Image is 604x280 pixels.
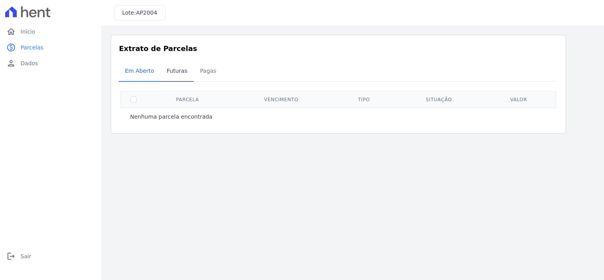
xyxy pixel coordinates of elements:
th: Tipo [334,91,394,108]
th: Valor [483,91,554,108]
span: Em Aberto [120,63,159,79]
span: AP2004 [136,9,157,16]
h3: Extrato de Parcelas [119,43,558,54]
a: logoutSair [3,248,98,264]
i: logout [6,252,16,261]
th: Vencimento [229,91,334,108]
span: Pagas [195,63,221,79]
i: person [6,59,16,68]
span: Dados [21,59,38,67]
a: Em Aberto [119,61,160,82]
a: paidParcelas [3,40,98,55]
th: Parcela [146,91,229,108]
a: Futuras [160,61,194,82]
i: home [6,27,16,36]
i: paid [6,43,16,52]
span: Parcelas [21,44,43,51]
span: Sair [21,252,31,260]
span: Início [21,28,35,36]
a: personDados [3,55,98,71]
a: Pagas [194,61,223,82]
a: homeInício [3,24,98,40]
span: Futuras [162,63,192,79]
h3: Lote: [122,9,157,17]
p: Nenhuma parcela encontrada [130,113,212,121]
th: Situação [394,91,483,108]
